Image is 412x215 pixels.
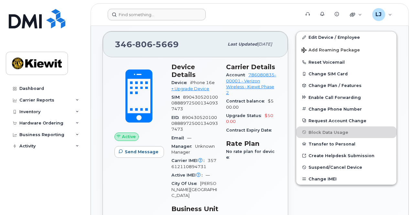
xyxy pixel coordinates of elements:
div: Lana Jesseph [368,8,396,21]
input: Find something... [108,9,206,20]
span: SIM [171,95,183,100]
span: iPhone 16e [190,80,215,85]
span: [DATE] [257,42,272,47]
button: Change IMEI [296,173,396,185]
span: EID [171,115,182,120]
span: — [206,173,210,177]
button: Add Roaming Package [296,43,396,56]
button: Transfer to Personal [296,138,396,150]
span: No rate plan for device [226,149,275,160]
button: Send Message [114,146,164,158]
div: Quicklinks [345,8,366,21]
button: Request Account Change [296,115,396,126]
button: Change Phone Number [296,103,396,115]
span: 89043052010008889725001340937473 [171,115,218,132]
button: Enable Call Forwarding [296,91,396,103]
h3: Carrier Details [226,63,276,71]
span: Last updated [228,42,257,47]
span: Send Message [125,149,158,155]
span: Contract Expiry Date [226,128,275,133]
span: Suspend/Cancel Device [309,165,362,170]
span: 89043052010008889725001340937473 [171,95,218,112]
span: 346 [115,39,179,49]
span: Carrier IMEI [171,158,208,163]
span: Manager [171,144,195,149]
span: Add Roaming Package [301,48,360,54]
a: 786080835-00001 - Verizon Wireless - Kiewit Phase 2 [226,72,276,95]
span: 806 [132,39,153,49]
span: Account [226,72,248,77]
h3: Rate Plan [226,140,276,147]
span: Active [122,134,136,140]
span: Change Plan / Features [309,83,362,88]
span: Contract balance [226,99,268,103]
span: $500.00 [226,99,274,109]
span: Enable Call Forwarding [309,95,361,100]
span: 5669 [153,39,179,49]
h3: Business Unit [171,205,218,213]
button: Block Data Usage [296,126,396,138]
span: Device [171,80,190,85]
button: Change SIM Card [296,68,396,80]
span: — [187,135,191,140]
span: LJ [375,11,382,18]
button: Reset Voicemail [296,56,396,68]
span: Active IMEI [171,173,206,177]
button: Change Plan / Features [296,80,396,91]
span: Email [171,135,187,140]
span: [PERSON_NAME][GEOGRAPHIC_DATA] [171,181,217,198]
span: Upgrade Status [226,113,265,118]
a: + Upgrade Device [171,86,209,91]
span: City Of Use [171,181,200,186]
h3: Device Details [171,63,218,79]
button: Suspend/Cancel Device [296,161,396,173]
a: Edit Device / Employee [296,31,396,43]
span: 357612110894731 [171,158,216,169]
a: Create Helpdesk Submission [296,150,396,161]
iframe: Messenger Launcher [384,187,407,210]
